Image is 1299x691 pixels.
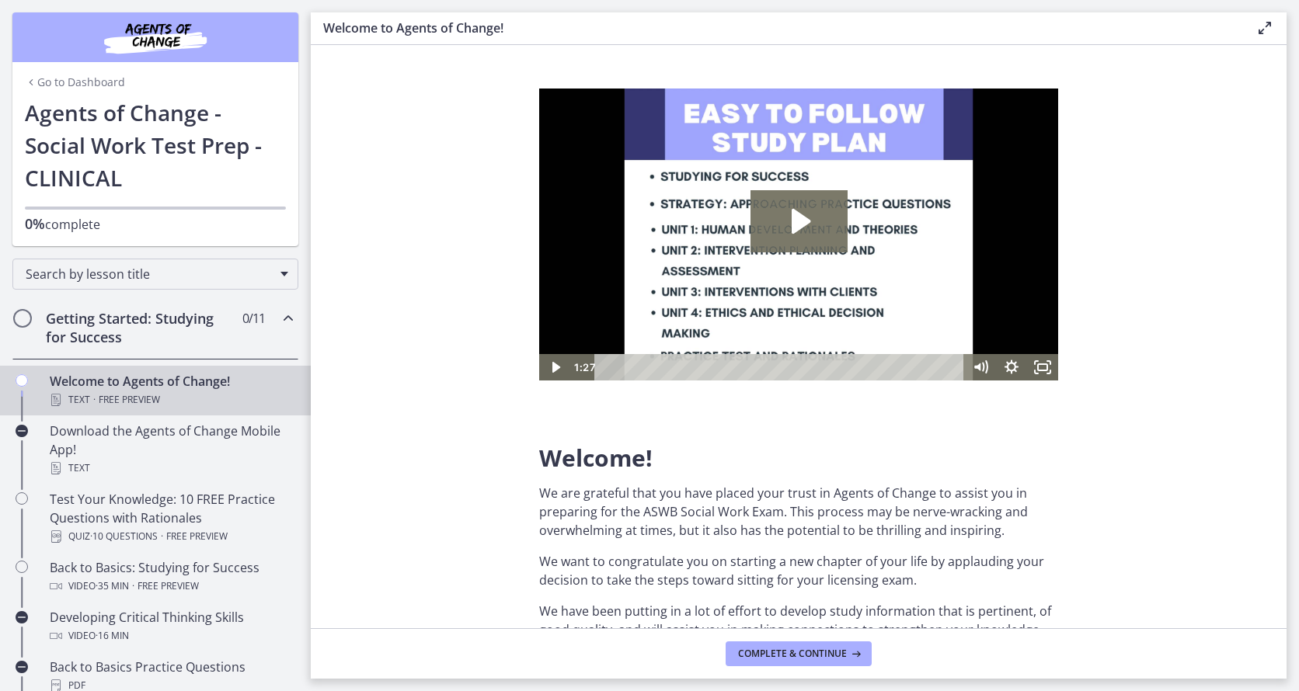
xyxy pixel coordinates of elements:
[726,641,872,666] button: Complete & continue
[67,266,418,292] div: Playbar
[50,558,292,596] div: Back to Basics: Studying for Success
[25,75,125,90] a: Go to Dashboard
[539,552,1058,589] p: We want to congratulate you on starting a new chapter of your life by applauding your decision to...
[90,527,158,546] span: · 10 Questions
[25,96,286,194] h1: Agents of Change - Social Work Test Prep - CLINICAL
[488,266,519,292] button: Fullscreen
[166,527,228,546] span: Free preview
[62,19,249,56] img: Agents of Change Social Work Test Prep
[99,391,160,409] span: Free preview
[138,577,199,596] span: Free preview
[50,627,292,645] div: Video
[46,309,235,346] h2: Getting Started: Studying for Success
[50,577,292,596] div: Video
[50,372,292,409] div: Welcome to Agents of Change!
[12,259,298,290] div: Search by lesson title
[539,442,653,474] span: Welcome!
[50,422,292,477] div: Download the Agents of Change Mobile App!
[161,527,163,546] span: ·
[50,490,292,546] div: Test Your Knowledge: 10 FREE Practice Questions with Rationales
[132,577,134,596] span: ·
[457,266,488,292] button: Show settings menu
[539,484,1058,540] p: We are grateful that you have placed your trust in Agents of Change to assist you in preparing fo...
[25,214,286,234] p: complete
[211,102,308,164] button: Play Video: c1o6hcmjueu5qasqsu00.mp4
[50,608,292,645] div: Developing Critical Thinking Skills
[26,266,273,283] span: Search by lesson title
[738,648,847,660] span: Complete & continue
[242,309,265,328] span: 0 / 11
[96,627,129,645] span: · 16 min
[25,214,45,233] span: 0%
[93,391,96,409] span: ·
[426,266,457,292] button: Mute
[50,459,292,477] div: Text
[96,577,129,596] span: · 35 min
[323,19,1231,37] h3: Welcome to Agents of Change!
[50,527,292,546] div: Quiz
[50,391,292,409] div: Text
